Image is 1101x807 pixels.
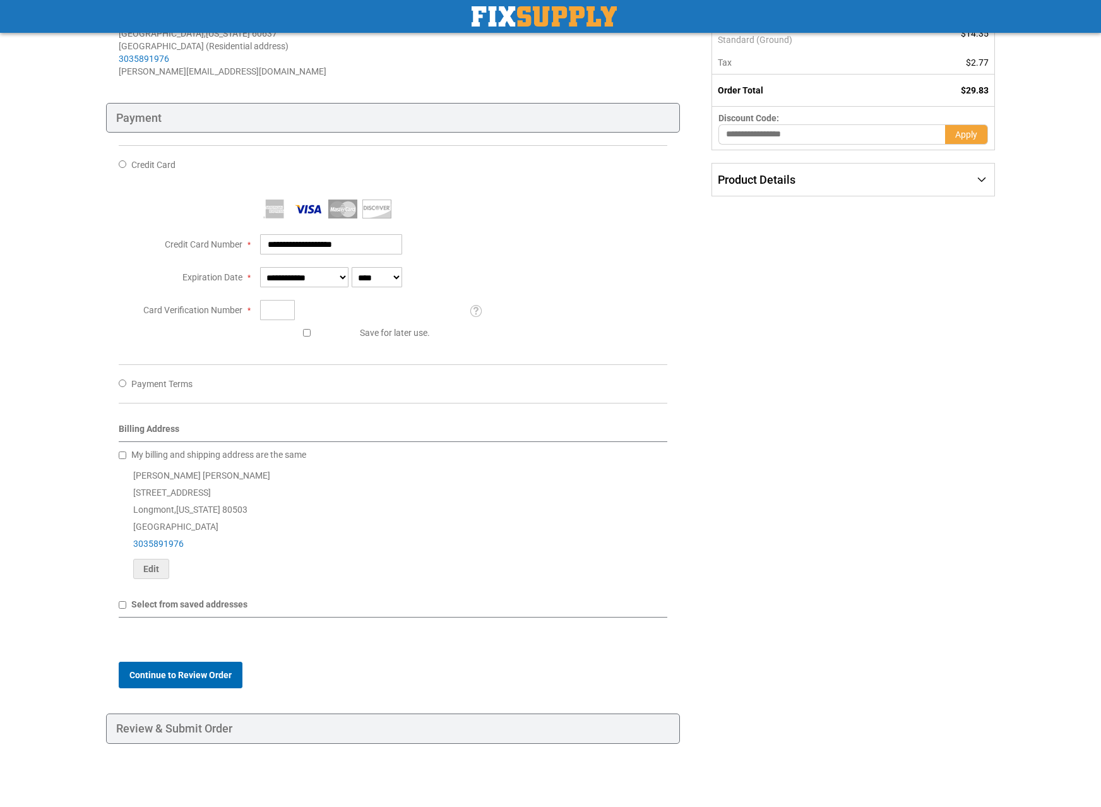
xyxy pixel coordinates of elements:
[961,85,989,95] span: $29.83
[119,662,242,688] button: Continue to Review Order
[143,564,159,574] span: Edit
[362,200,391,218] img: Discover
[106,103,680,133] div: Payment
[131,160,176,170] span: Credit Card
[966,57,989,68] span: $2.77
[119,467,667,579] div: [PERSON_NAME] [PERSON_NAME] [STREET_ADDRESS] Longmont , 80503 [GEOGRAPHIC_DATA]
[711,51,905,75] th: Tax
[129,670,232,680] span: Continue to Review Order
[131,379,193,389] span: Payment Terms
[165,239,242,249] span: Credit Card Number
[961,28,989,39] span: $14.35
[472,6,617,27] img: Fix Industrial Supply
[294,200,323,218] img: Visa
[360,328,430,338] span: Save for later use.
[119,54,169,64] a: 3035891976
[119,422,667,442] div: Billing Address
[143,305,242,315] span: Card Verification Number
[718,85,763,95] strong: Order Total
[106,714,680,744] div: Review & Submit Order
[176,505,220,515] span: [US_STATE]
[131,450,306,460] span: My billing and shipping address are the same
[945,124,988,145] button: Apply
[119,66,326,76] span: [PERSON_NAME][EMAIL_ADDRESS][DOMAIN_NAME]
[328,200,357,218] img: MasterCard
[133,539,184,549] a: 3035891976
[131,599,247,609] span: Select from saved addresses
[206,28,250,39] span: [US_STATE]
[718,173,795,186] span: Product Details
[472,6,617,27] a: store logo
[718,113,779,123] span: Discount Code:
[718,33,899,46] span: Standard (Ground)
[119,2,393,78] address: [PERSON_NAME] [PERSON_NAME] c/o [PERSON_NAME], [STREET_ADDRESS] [GEOGRAPHIC_DATA] , 60637 [GEOGRA...
[182,272,242,282] span: Expiration Date
[955,129,977,140] span: Apply
[260,200,289,218] img: American Express
[133,559,169,579] button: Edit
